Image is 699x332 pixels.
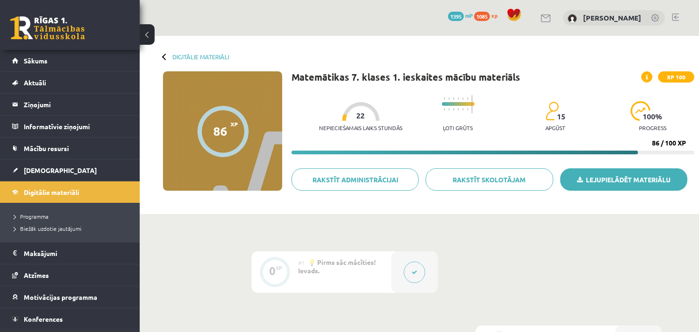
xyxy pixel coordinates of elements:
[12,264,128,286] a: Atzīmes
[24,315,63,323] span: Konferences
[491,12,497,19] span: xp
[448,108,449,111] img: icon-short-line-57e1e144782c952c97e751825c79c345078a6d821885a25fce030b3d8c18986b.svg
[276,265,282,270] div: XP
[643,112,663,121] span: 100 %
[269,267,276,275] div: 0
[462,97,463,100] img: icon-short-line-57e1e144782c952c97e751825c79c345078a6d821885a25fce030b3d8c18986b.svg
[24,144,69,152] span: Mācību resursi
[24,293,97,301] span: Motivācijas programma
[24,166,97,174] span: [DEMOGRAPHIC_DATA]
[24,116,128,137] legend: Informatīvie ziņojumi
[448,12,473,19] a: 1395 mP
[14,225,81,232] span: Biežāk uzdotie jautājumi
[12,50,128,71] a: Sākums
[298,258,376,275] span: 💡 Pirms sāc mācīties! Ievads.
[448,12,464,21] span: 1395
[583,13,641,22] a: [PERSON_NAME]
[24,242,128,264] legend: Maksājumi
[448,97,449,100] img: icon-short-line-57e1e144782c952c97e751825c79c345078a6d821885a25fce030b3d8c18986b.svg
[568,14,577,23] img: Lote Masjule
[467,97,468,100] img: icon-short-line-57e1e144782c952c97e751825c79c345078a6d821885a25fce030b3d8c18986b.svg
[453,97,454,100] img: icon-short-line-57e1e144782c952c97e751825c79c345078a6d821885a25fce030b3d8c18986b.svg
[214,124,228,138] div: 86
[545,101,559,121] img: students-c634bb4e5e11cddfef0936a35e636f08e4e9abd3cc4e673bd6f9a4125e45ecb1.svg
[639,124,666,131] p: progress
[12,159,128,181] a: [DEMOGRAPHIC_DATA]
[24,271,49,279] span: Atzīmes
[443,124,473,131] p: Ļoti grūts
[12,138,128,159] a: Mācību resursi
[462,108,463,111] img: icon-short-line-57e1e144782c952c97e751825c79c345078a6d821885a25fce030b3d8c18986b.svg
[631,101,651,121] img: icon-progress-161ccf0a02000e728c5f80fcf4c31c7af3da0e1684b2b1d7c360e028c24a22f1.svg
[545,124,565,131] p: apgūst
[14,212,130,221] a: Programma
[357,111,365,120] span: 22
[458,97,459,100] img: icon-short-line-57e1e144782c952c97e751825c79c345078a6d821885a25fce030b3d8c18986b.svg
[458,108,459,111] img: icon-short-line-57e1e144782c952c97e751825c79c345078a6d821885a25fce030b3d8c18986b.svg
[24,78,46,87] span: Aktuāli
[444,108,445,111] img: icon-short-line-57e1e144782c952c97e751825c79c345078a6d821885a25fce030b3d8c18986b.svg
[24,56,48,65] span: Sākums
[12,286,128,308] a: Motivācijas programma
[172,53,229,60] a: Digitālie materiāli
[12,72,128,93] a: Aktuāli
[292,71,520,83] h1: Matemātikas 7. klases 1. ieskaites mācību materiāls
[444,97,445,100] img: icon-short-line-57e1e144782c952c97e751825c79c345078a6d821885a25fce030b3d8c18986b.svg
[12,242,128,264] a: Maksājumi
[658,71,694,83] span: XP 100
[319,124,402,131] p: Nepieciešamais laiks stundās
[24,188,79,196] span: Digitālie materiāli
[292,168,419,191] a: Rakstīt administrācijai
[298,259,305,266] span: #1
[12,181,128,203] a: Digitālie materiāli
[12,116,128,137] a: Informatīvie ziņojumi
[12,308,128,330] a: Konferences
[465,12,473,19] span: mP
[10,16,85,40] a: Rīgas 1. Tālmācības vidusskola
[24,94,128,115] legend: Ziņojumi
[453,108,454,111] img: icon-short-line-57e1e144782c952c97e751825c79c345078a6d821885a25fce030b3d8c18986b.svg
[231,121,238,127] span: XP
[474,12,490,21] span: 1085
[14,224,130,233] a: Biežāk uzdotie jautājumi
[560,168,687,191] a: Lejupielādēt materiālu
[472,95,473,113] img: icon-long-line-d9ea69661e0d244f92f715978eff75569469978d946b2353a9bb055b3ed8787d.svg
[426,168,553,191] a: Rakstīt skolotājam
[14,213,48,220] span: Programma
[467,108,468,111] img: icon-short-line-57e1e144782c952c97e751825c79c345078a6d821885a25fce030b3d8c18986b.svg
[12,94,128,115] a: Ziņojumi
[474,12,502,19] a: 1085 xp
[557,112,565,121] span: 15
